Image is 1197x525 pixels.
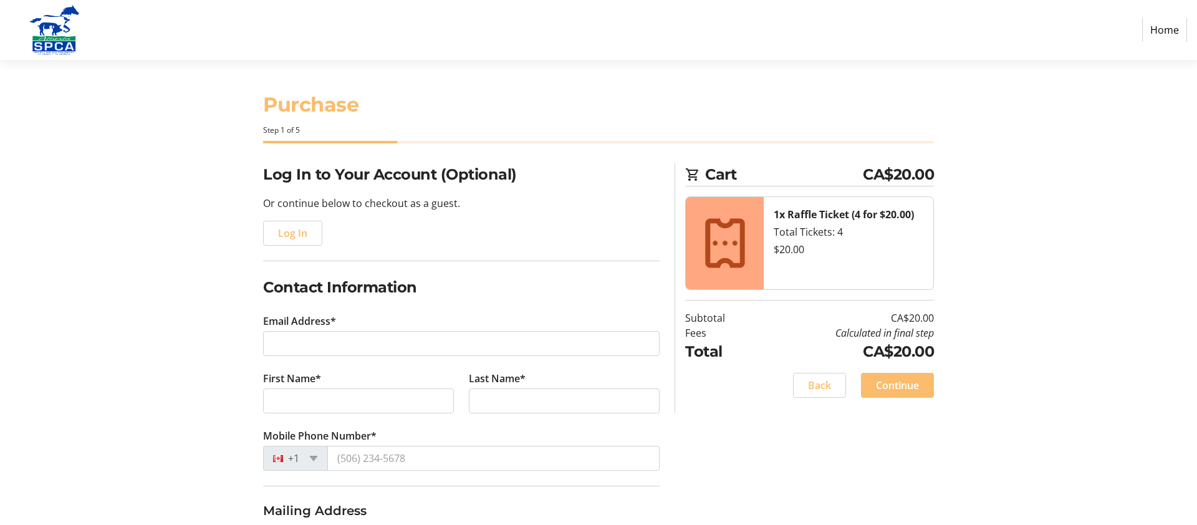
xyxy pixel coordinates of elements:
h1: Purchase [263,90,934,120]
p: Or continue below to checkout as a guest. [263,196,660,211]
label: Email Address* [263,314,336,329]
td: Total [685,340,757,363]
button: Back [793,373,846,398]
span: Continue [876,378,919,393]
span: Log In [278,226,307,241]
div: $20.00 [774,242,923,257]
span: Back [808,378,831,393]
strong: 1x Raffle Ticket (4 for $20.00) [774,208,914,221]
h2: Log In to Your Account (Optional) [263,163,660,186]
button: Log In [263,221,322,246]
td: CA$20.00 [757,340,934,363]
a: Home [1142,18,1187,42]
h3: Mailing Address [263,501,660,520]
input: (506) 234-5678 [327,446,660,471]
td: Subtotal [685,311,757,325]
label: Mobile Phone Number* [263,428,377,443]
td: Calculated in final step [757,325,934,340]
label: First Name* [263,371,321,386]
td: Fees [685,325,757,340]
div: Step 1 of 5 [263,125,934,136]
div: Total Tickets: 4 [774,224,923,239]
td: CA$20.00 [757,311,934,325]
h2: Contact Information [263,276,660,299]
img: Alberta SPCA's Logo [10,5,99,55]
label: Last Name* [469,371,526,386]
span: CA$20.00 [863,163,934,186]
span: Cart [705,163,863,186]
button: Continue [861,373,934,398]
